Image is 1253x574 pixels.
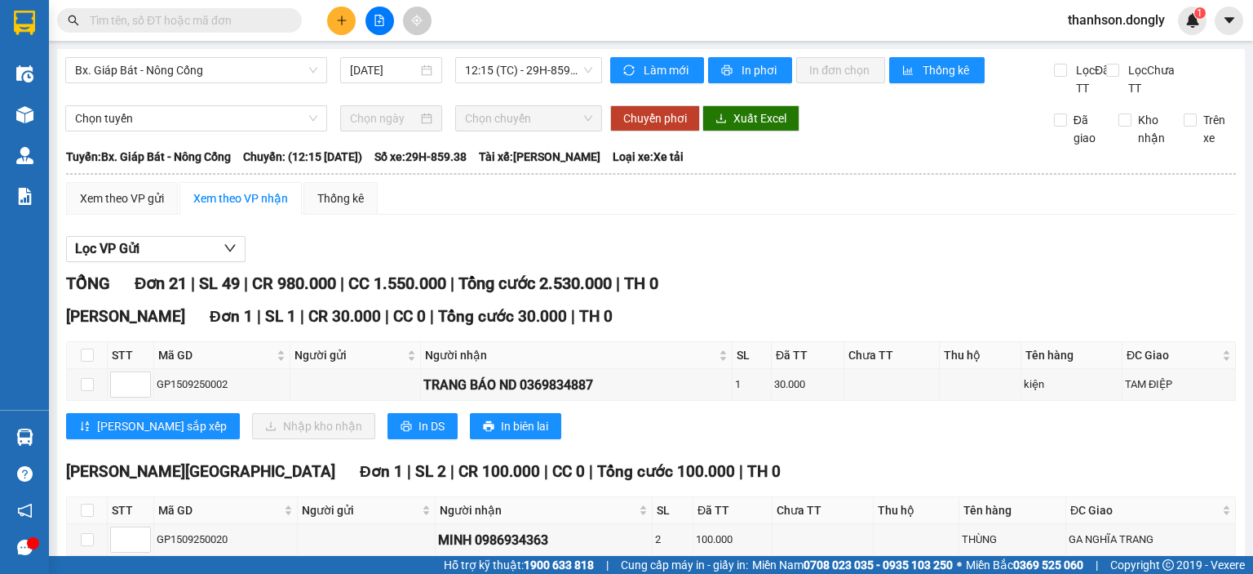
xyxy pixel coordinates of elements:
img: solution-icon [16,188,33,205]
span: Loại xe: Xe tải [613,148,684,166]
span: | [407,462,411,481]
button: syncLàm mới [610,57,704,83]
span: Xuất Excel [733,109,786,127]
span: | [340,274,344,293]
th: Chưa TT [773,497,874,524]
div: 100.000 [696,532,769,548]
th: SL [653,497,694,524]
b: Tuyến: Bx. Giáp Bát - Nông Cống [66,150,231,163]
div: GA NGHĨA TRANG [1069,532,1233,548]
span: Trên xe [1197,111,1237,147]
span: Người gửi [294,346,404,364]
span: Cung cấp máy in - giấy in: [621,556,748,574]
span: In biên lai [501,417,548,435]
button: printerIn biên lai [470,413,561,439]
button: file-add [365,7,394,35]
span: question-circle [17,466,33,482]
span: [PERSON_NAME] sắp xếp [97,417,227,435]
span: | [257,307,261,326]
td: GP1509250002 [154,369,290,401]
input: 15/09/2025 [350,61,417,79]
span: CR 980.000 [252,274,336,293]
span: Mã GD [158,346,273,364]
button: plus [327,7,356,35]
sup: 1 [1194,7,1206,19]
div: kiện [1024,376,1119,393]
span: In phơi [742,61,779,79]
div: TRANG BÁO ND 0369834887 [423,375,729,395]
div: THÙNG [962,532,1063,548]
span: | [606,556,609,574]
span: sync [623,65,637,78]
span: TH 0 [747,462,781,481]
span: aim [411,15,423,26]
img: warehouse-icon [16,147,33,164]
span: | [430,307,434,326]
span: download [715,113,727,126]
span: | [300,307,304,326]
input: Chọn ngày [350,109,417,127]
span: TH 0 [579,307,613,326]
span: Chuyến: (12:15 [DATE]) [243,148,362,166]
th: Thu hộ [940,342,1021,369]
span: | [544,462,548,481]
span: Người gửi [302,501,418,519]
span: Chọn chuyến [465,106,593,131]
div: Xem theo VP gửi [80,189,164,207]
span: message [17,540,33,555]
span: Số xe: 29H-859.38 [374,148,467,166]
button: Lọc VP Gửi [66,236,246,262]
button: Chuyển phơi [610,105,700,131]
th: Tên hàng [959,497,1066,524]
div: 2 [655,532,691,548]
strong: 0369 525 060 [1013,558,1083,572]
th: Đã TT [772,342,844,369]
button: sort-ascending[PERSON_NAME] sắp xếp [66,413,240,439]
th: STT [108,342,154,369]
span: printer [721,65,735,78]
span: Tổng cước 100.000 [597,462,735,481]
span: | [1096,556,1098,574]
span: TH 0 [624,274,658,293]
th: Tên hàng [1021,342,1122,369]
td: GP1509250020 [154,524,298,556]
span: Đơn 1 [360,462,403,481]
span: Đơn 21 [135,274,187,293]
span: SL 2 [415,462,446,481]
img: warehouse-icon [16,106,33,123]
span: Lọc Đã TT [1069,61,1112,97]
span: search [68,15,79,26]
div: 1 [735,376,768,393]
span: | [571,307,575,326]
span: Kho nhận [1131,111,1171,147]
span: SL 1 [265,307,296,326]
button: aim [403,7,432,35]
span: Bx. Giáp Bát - Nông Cống [75,58,317,82]
span: CR 100.000 [458,462,540,481]
span: TỔNG [66,274,110,293]
div: Thống kê [317,189,364,207]
span: bar-chart [902,65,916,78]
span: sort-ascending [79,420,91,434]
button: printerIn DS [387,413,458,439]
span: | [191,274,195,293]
div: TAM ĐIỆP [1125,376,1233,393]
span: Lọc Chưa TT [1122,61,1184,97]
span: CC 0 [552,462,585,481]
strong: 0708 023 035 - 0935 103 250 [804,558,953,572]
span: notification [17,503,33,518]
span: [PERSON_NAME][GEOGRAPHIC_DATA] [66,462,335,481]
th: SL [733,342,772,369]
input: Tìm tên, số ĐT hoặc mã đơn [90,11,282,29]
button: downloadXuất Excel [702,105,799,131]
img: warehouse-icon [16,429,33,446]
span: SL 49 [199,274,240,293]
span: Đã giao [1067,111,1107,147]
span: In DS [418,417,445,435]
span: | [450,462,454,481]
span: printer [401,420,412,434]
span: Lọc VP Gửi [75,238,139,259]
span: Miền Nam [752,556,953,574]
span: Miền Bắc [966,556,1083,574]
span: 12:15 (TC) - 29H-859.38 [465,58,593,82]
